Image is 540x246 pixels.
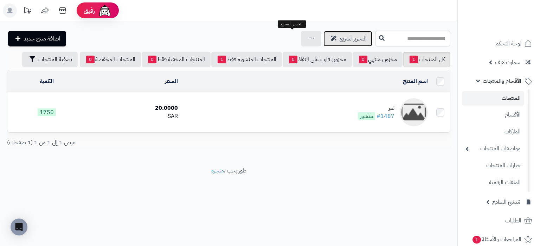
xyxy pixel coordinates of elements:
[462,212,536,229] a: الطلبات
[80,52,141,67] a: المنتجات المخفضة0
[410,56,418,63] span: 1
[211,166,224,175] a: متجرة
[86,56,95,63] span: 0
[323,31,372,46] a: التحرير لسريع
[353,52,403,67] a: مخزون منتهي0
[462,35,536,52] a: لوحة التحكم
[2,139,229,147] div: عرض 1 إلى 1 من 1 (1 صفحات)
[462,91,524,106] a: المنتجات
[462,175,524,190] a: الملفات الرقمية
[377,112,394,120] a: #1487
[283,52,352,67] a: مخزون قارب على النفاذ0
[19,4,36,19] a: تحديثات المنصة
[211,52,282,67] a: المنتجات المنشورة فقط1
[403,77,428,86] a: اسم المنتج
[38,55,72,64] span: تصفية المنتجات
[278,20,306,28] div: التحرير السريع
[8,31,66,46] a: اضافة منتج جديد
[359,56,367,63] span: 0
[462,141,524,156] a: مواصفات المنتجات
[472,234,521,244] span: المراجعات والأسئلة
[462,124,524,139] a: الماركات
[483,76,521,86] span: الأقسام والمنتجات
[22,52,78,67] button: تصفية المنتجات
[40,77,54,86] a: الكمية
[89,104,178,112] div: 20.0000
[492,9,533,24] img: logo-2.png
[11,219,27,235] div: Open Intercom Messenger
[358,112,375,120] span: منشور
[462,107,524,122] a: الأقسام
[340,34,367,43] span: التحرير لسريع
[218,56,226,63] span: 1
[98,4,112,18] img: ai-face.png
[495,39,521,49] span: لوحة التحكم
[142,52,211,67] a: المنتجات المخفية فقط0
[472,235,481,244] span: 1
[89,112,178,120] div: SAR
[84,6,95,15] span: رفيق
[38,108,56,116] span: 1750
[492,197,520,207] span: مُنشئ النماذج
[148,56,156,63] span: 0
[358,104,394,112] div: تمر
[165,77,178,86] a: السعر
[495,57,520,67] span: سمارت لايف
[24,34,60,43] span: اضافة منتج جديد
[462,158,524,173] a: خيارات المنتجات
[403,52,450,67] a: كل المنتجات1
[505,216,521,226] span: الطلبات
[400,98,428,126] img: تمر
[289,56,297,63] span: 0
